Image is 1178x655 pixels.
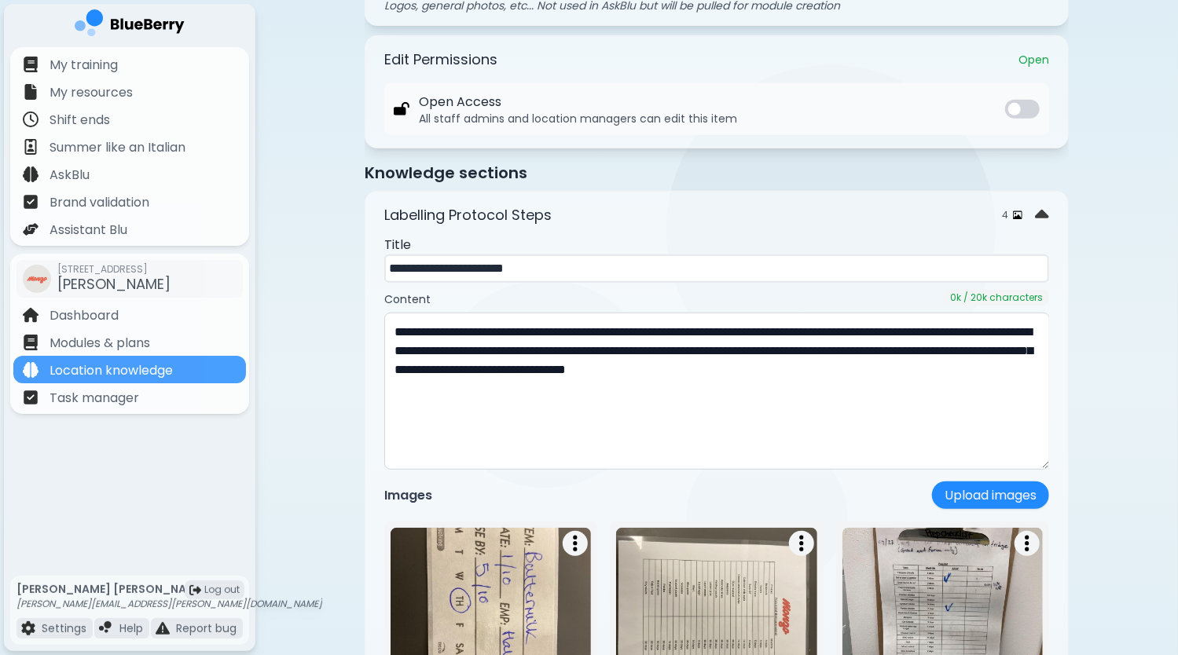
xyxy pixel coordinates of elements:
img: file icon [156,621,170,635]
img: file icon [23,362,39,378]
img: down chevron [1035,204,1049,227]
img: file icon [23,84,39,100]
img: Open [394,102,409,116]
img: actions [573,534,578,553]
img: file icon [23,57,39,72]
span: [PERSON_NAME] [57,274,171,294]
img: company thumbnail [23,265,51,293]
img: file icon [23,112,39,127]
img: file icon [99,621,113,635]
p: Knowledge sections [365,161,1069,185]
label: Content [384,292,431,306]
p: Brand validation [50,193,149,212]
img: file icon [23,166,39,182]
p: Dashboard [50,306,119,325]
p: [PERSON_NAME][EMAIL_ADDRESS][PERSON_NAME][DOMAIN_NAME] [17,598,322,610]
p: Task manager [50,389,139,408]
img: file icon [23,194,39,210]
p: Location knowledge [50,361,173,380]
img: file icon [23,139,39,155]
p: Images [384,486,432,505]
p: Help [119,621,143,635]
h3: Edit Permissions [384,49,497,71]
p: Summer like an Italian [50,138,185,157]
img: file icon [23,390,39,405]
img: actions [1025,534,1029,553]
img: file icon [23,221,39,237]
p: My resources [50,83,133,102]
span: Log out [204,584,240,596]
span: Open [1018,53,1049,67]
img: file icon [23,307,39,323]
p: My training [50,56,118,75]
img: file icon [21,621,35,635]
img: image [1013,210,1022,220]
img: file icon [23,335,39,350]
p: Report bug [176,621,237,635]
img: company logo [75,9,185,42]
div: 0 k / 20k characters [944,290,1049,306]
img: actions [799,534,804,553]
p: All staff admins and location managers can edit this item [419,112,737,126]
p: Assistant Blu [50,221,127,240]
p: Shift ends [50,111,110,130]
p: Open Access [419,93,737,112]
img: logout [189,584,201,596]
span: [STREET_ADDRESS] [57,263,171,276]
p: Title [384,236,1049,254]
p: [PERSON_NAME] [PERSON_NAME] [17,582,322,596]
p: Modules & plans [50,334,150,353]
p: Settings [42,621,86,635]
p: AskBlu [50,166,90,185]
p: Labelling Protocol Steps [384,204,552,226]
div: 4 [1002,209,1022,221]
button: Upload images [932,481,1049,509]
